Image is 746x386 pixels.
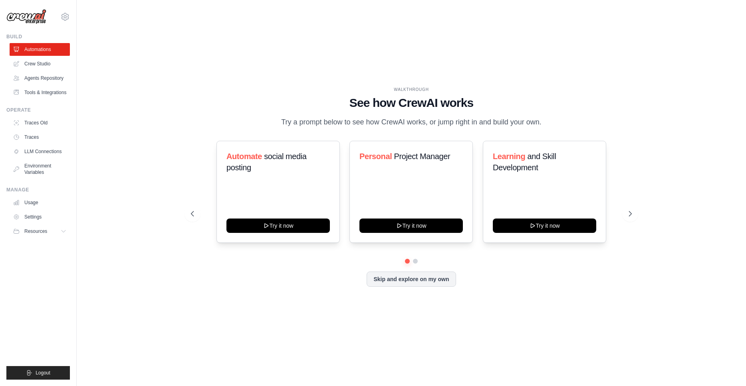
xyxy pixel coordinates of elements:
a: LLM Connections [10,145,70,158]
a: Tools & Integrations [10,86,70,99]
a: Crew Studio [10,57,70,70]
span: and Skill Development [493,152,556,172]
h1: See how CrewAI works [191,96,632,110]
a: Environment Variables [10,160,70,179]
span: Resources [24,228,47,234]
div: WALKTHROUGH [191,87,632,93]
div: Manage [6,187,70,193]
span: Learning [493,152,525,161]
button: Resources [10,225,70,238]
a: Agents Repository [10,72,70,85]
p: Try a prompt below to see how CrewAI works, or jump right in and build your own. [277,116,546,128]
span: Personal [359,152,392,161]
a: Traces [10,131,70,144]
span: social media posting [226,152,307,172]
span: Project Manager [394,152,450,161]
div: Operate [6,107,70,113]
div: Build [6,33,70,40]
button: Try it now [493,219,596,233]
a: Usage [10,196,70,209]
a: Automations [10,43,70,56]
button: Logout [6,366,70,380]
button: Try it now [359,219,463,233]
button: Skip and explore on my own [367,272,456,287]
span: Automate [226,152,262,161]
a: Traces Old [10,116,70,129]
a: Settings [10,211,70,223]
img: Logo [6,9,46,24]
button: Try it now [226,219,330,233]
span: Logout [36,370,50,376]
